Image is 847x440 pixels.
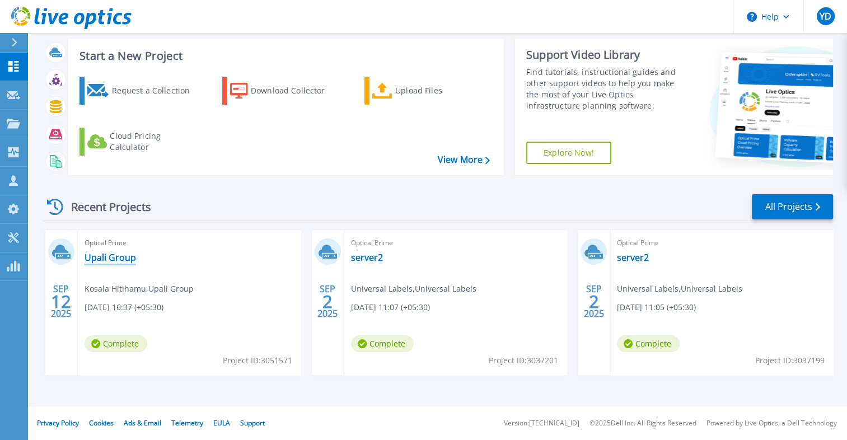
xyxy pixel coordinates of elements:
a: Download Collector [222,77,347,105]
span: 12 [51,297,71,306]
a: Upload Files [364,77,489,105]
a: View More [438,155,490,165]
a: Support [240,418,265,428]
a: server2 [351,252,383,263]
span: Project ID: 3037199 [755,354,825,367]
span: [DATE] 16:37 (+05:30) [85,301,163,313]
span: Complete [351,335,414,352]
span: Complete [85,335,147,352]
div: Recent Projects [43,193,166,221]
a: Explore Now! [526,142,611,164]
a: Upali Group [85,252,136,263]
span: Complete [617,335,680,352]
a: All Projects [752,194,833,219]
span: [DATE] 11:07 (+05:30) [351,301,430,313]
div: SEP 2025 [50,281,72,322]
a: Telemetry [171,418,203,428]
div: Find tutorials, instructional guides and other support videos to help you make the most of your L... [526,67,686,111]
span: Project ID: 3037201 [489,354,558,367]
div: Download Collector [251,79,340,102]
a: Ads & Email [124,418,161,428]
span: Optical Prime [85,237,294,249]
span: 2 [589,297,599,306]
span: Universal Labels , Universal Labels [617,283,742,295]
li: Powered by Live Optics, a Dell Technology [706,420,837,427]
h3: Start a New Project [79,50,489,62]
div: Support Video Library [526,48,686,62]
a: Request a Collection [79,77,204,105]
div: Upload Files [395,79,485,102]
div: SEP 2025 [317,281,338,322]
div: Request a Collection [111,79,201,102]
a: Privacy Policy [37,418,79,428]
li: Version: [TECHNICAL_ID] [504,420,579,427]
span: YD [820,12,831,21]
span: Kosala Hitihamu , Upali Group [85,283,194,295]
span: Optical Prime [617,237,826,249]
div: SEP 2025 [583,281,605,322]
span: Universal Labels , Universal Labels [351,283,476,295]
span: Optical Prime [351,237,560,249]
span: Project ID: 3051571 [223,354,292,367]
div: Cloud Pricing Calculator [110,130,199,153]
span: 2 [322,297,333,306]
a: Cloud Pricing Calculator [79,128,204,156]
span: [DATE] 11:05 (+05:30) [617,301,696,313]
a: server2 [617,252,649,263]
a: EULA [213,418,230,428]
li: © 2025 Dell Inc. All Rights Reserved [589,420,696,427]
a: Cookies [89,418,114,428]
